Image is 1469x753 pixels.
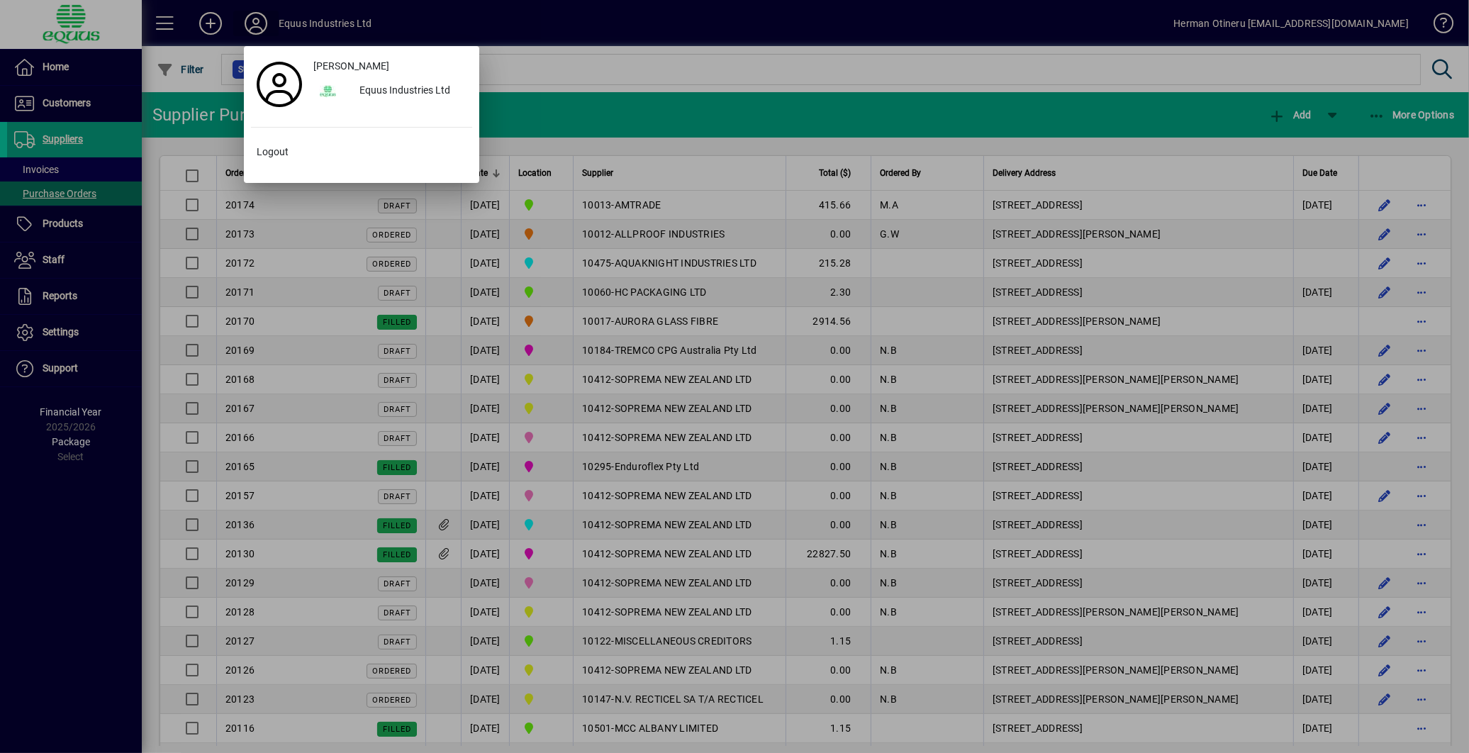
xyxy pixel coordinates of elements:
button: Logout [251,139,472,164]
button: Equus Industries Ltd [308,79,472,104]
a: [PERSON_NAME] [308,53,472,79]
span: Logout [257,145,289,160]
a: Profile [251,72,308,97]
span: [PERSON_NAME] [313,59,389,74]
div: Equus Industries Ltd [348,79,472,104]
